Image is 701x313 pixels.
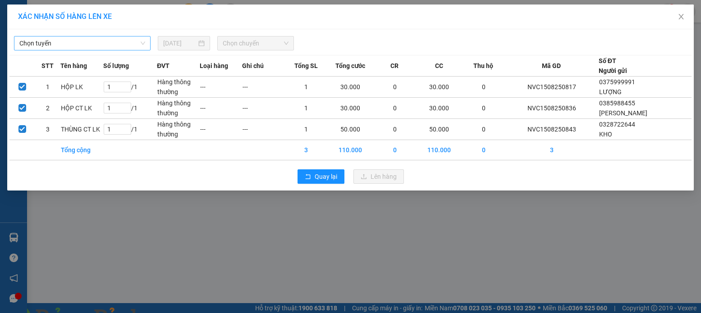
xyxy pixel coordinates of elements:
td: Hàng thông thường [157,98,200,119]
span: XÁC NHẬN SỐ HÀNG LÊN XE [18,12,112,21]
span: Tổng cước [335,61,365,71]
span: 0375999991 [599,78,635,86]
td: HỘP LK [60,77,103,98]
td: 2 [35,98,61,119]
button: uploadLên hàng [353,169,404,184]
td: 1 [285,77,328,98]
span: Tổng SL [294,61,318,71]
span: STT [41,61,54,71]
strong: PHIẾU GỬI HÀNG [93,19,166,29]
td: NVC1508250843 [505,119,599,140]
td: 3 [35,119,61,140]
td: --- [200,119,243,140]
td: 30.000 [416,98,462,119]
td: --- [200,98,243,119]
td: 50.000 [416,119,462,140]
span: VP gửi: [10,52,119,72]
input: 15/08/2025 [163,38,197,48]
span: close [678,13,685,20]
td: / 1 [103,77,157,98]
span: [PERSON_NAME] [599,109,647,117]
span: Tên hàng [60,61,87,71]
td: 0 [462,119,505,140]
span: rollback [305,173,311,181]
span: CR [390,61,399,71]
button: Close [669,5,694,30]
td: 0 [374,77,417,98]
td: --- [242,119,285,140]
td: Tổng cộng [60,140,103,160]
td: 3 [505,140,599,160]
span: 0328722644 [599,121,635,128]
span: Mã GD [542,61,561,71]
div: Số ĐT Người gửi [599,56,627,76]
td: --- [242,98,285,119]
td: 1 [285,119,328,140]
td: HỘP CT LK [60,98,103,119]
td: NVC1508250836 [505,98,599,119]
td: --- [200,77,243,98]
span: KHO [599,131,612,138]
strong: CÔNG TY TNHH VĨNH QUANG [69,8,191,18]
td: 0 [374,98,417,119]
td: Hàng thông thường [157,119,200,140]
strong: Hotline : 0889 23 23 23 [101,31,159,37]
button: rollbackQuay lại [298,169,344,184]
td: / 1 [103,119,157,140]
td: NVC1508250817 [505,77,599,98]
td: 0 [462,77,505,98]
td: 110.000 [327,140,373,160]
span: Thu hộ [473,61,493,71]
td: 30.000 [416,77,462,98]
span: Chọn tuyến [19,36,145,50]
span: 0385988455 [599,100,635,107]
td: --- [242,77,285,98]
td: 30.000 [327,77,373,98]
span: Chọn chuyến [223,36,289,50]
td: 110.000 [416,140,462,160]
span: LƯỢNG [599,88,622,95]
td: 0 [374,119,417,140]
td: 30.000 [327,98,373,119]
td: 50.000 [327,119,373,140]
td: 0 [462,98,505,119]
span: CC [435,61,443,71]
td: THÙNG CT LK [60,119,103,140]
td: 3 [285,140,328,160]
span: Số lượng [103,61,129,71]
td: / 1 [103,98,157,119]
span: Loại hàng [200,61,228,71]
img: logo [6,9,44,46]
td: 0 [462,140,505,160]
strong: : [DOMAIN_NAME] [89,39,170,48]
span: Ghi chú [242,61,264,71]
span: Website [89,41,111,47]
span: [STREET_ADDRESS][PERSON_NAME] [10,52,119,72]
span: Quay lại [315,172,337,181]
td: 1 [285,98,328,119]
td: 1 [35,77,61,98]
span: ĐVT [157,61,170,71]
td: 0 [374,140,417,160]
td: Hàng thông thường [157,77,200,98]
